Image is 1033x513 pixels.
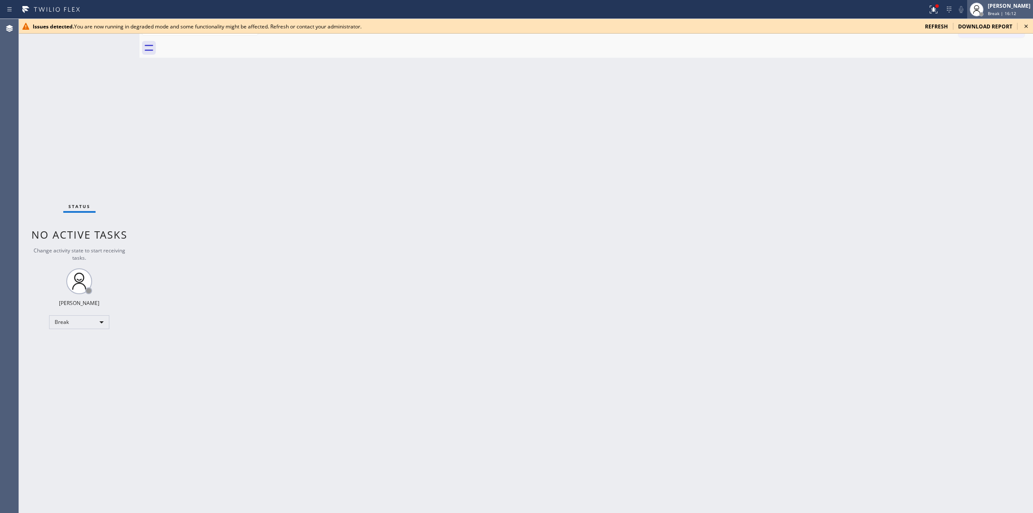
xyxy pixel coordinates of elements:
[925,23,948,30] span: refresh
[33,23,74,30] b: Issues detected.
[988,10,1016,16] span: Break | 16:12
[955,3,967,16] button: Mute
[49,315,109,329] div: Break
[59,299,99,307] div: [PERSON_NAME]
[34,247,125,261] span: Change activity state to start receiving tasks.
[68,203,90,209] span: Status
[988,2,1030,9] div: [PERSON_NAME]
[31,227,127,242] span: No active tasks
[33,23,918,30] div: You are now running in degraded mode and some functionality might be affected. Refresh or contact...
[958,23,1012,30] span: download report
